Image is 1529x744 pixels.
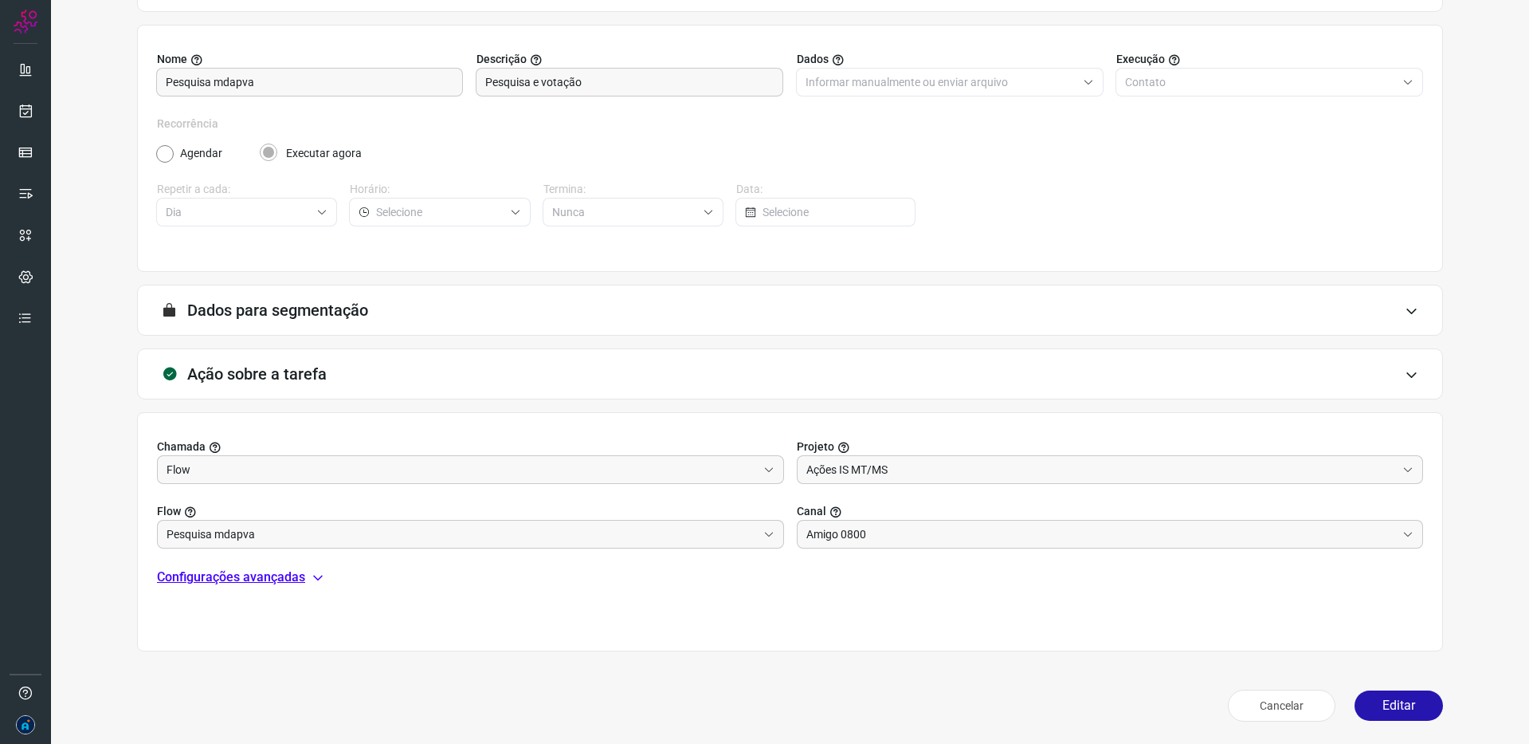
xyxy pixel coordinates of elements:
label: Termina: [543,181,723,198]
span: Projeto [797,439,834,455]
img: Logo [14,10,37,33]
span: Canal [797,503,826,520]
input: Selecione [552,199,696,226]
input: Selecione [166,199,310,226]
input: Digite o nome para a sua tarefa. [166,69,453,96]
label: Executar agora [286,145,362,162]
span: Flow [157,503,181,520]
h3: Ação sobre a tarefa [187,364,327,384]
h3: Dados para segmentação [187,301,368,320]
span: Execução [1116,51,1165,68]
input: Você precisa criar/selecionar um Projeto. [167,521,757,548]
label: Horário: [350,181,530,198]
label: Agendar [180,145,222,162]
input: Selecionar projeto [806,456,1397,483]
input: Selecionar projeto [167,456,757,483]
span: Dados [797,51,829,68]
input: Selecione um canal [806,521,1397,548]
input: Selecione o tipo de envio [1125,69,1396,96]
label: Recorrência [157,116,1423,132]
input: Selecione o tipo de envio [806,69,1076,96]
label: Repetir a cada: [157,181,337,198]
label: Data: [736,181,916,198]
img: 0be89c54997061e54e6fc4243ccdb9c6.png [16,715,35,734]
span: Nome [157,51,187,68]
input: Selecione [763,199,906,226]
input: Selecione [376,199,503,226]
button: Editar [1355,691,1443,721]
span: Descrição [476,51,527,68]
button: Cancelar [1228,690,1335,722]
p: Configurações avançadas [157,568,305,587]
input: Forneça uma breve descrição da sua tarefa. [485,69,773,96]
span: Chamada [157,439,206,455]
